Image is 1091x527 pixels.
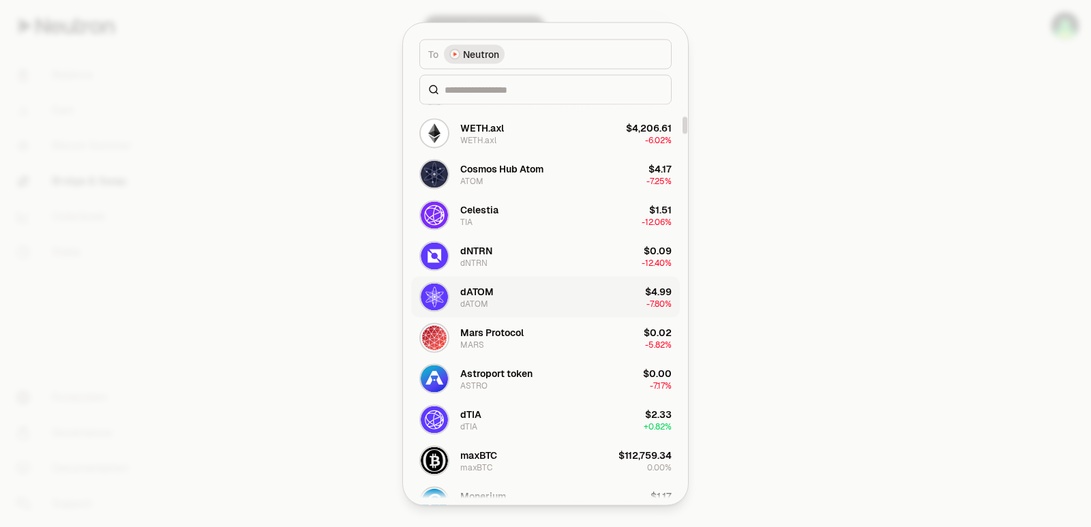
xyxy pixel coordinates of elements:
img: EURe Logo [421,487,448,515]
img: MARS Logo [421,324,448,351]
button: EURe LogoMoneriumEURe$1.17+0.11% [411,481,680,522]
img: Neutron Logo [451,50,459,58]
span: -6.02% [645,134,672,145]
button: MARS LogoMars ProtocolMARS$0.02-5.82% [411,317,680,358]
div: WETH.axl [460,121,504,134]
div: $0.09 [644,243,672,257]
div: $1.51 [649,202,672,216]
div: MARS [460,339,484,350]
div: Cosmos Hub Atom [460,162,543,175]
img: dATOM Logo [421,283,448,310]
div: dTIA [460,407,481,421]
div: $4.17 [648,162,672,175]
div: $1.17 [651,489,672,502]
div: $0.02 [644,325,672,339]
button: maxBTC LogomaxBTCmaxBTC$112,759.340.00% [411,440,680,481]
div: dNTRN [460,257,488,268]
button: dTIA LogodTIAdTIA$2.33+0.82% [411,399,680,440]
div: dNTRN [460,243,492,257]
img: WETH.axl Logo [421,119,448,147]
div: maxBTC [460,448,497,462]
img: dNTRN Logo [421,242,448,269]
button: ASTRO LogoAstroport tokenASTRO$0.00-7.17% [411,358,680,399]
div: EURe [460,502,481,513]
div: dATOM [460,298,488,309]
div: Astroport token [460,366,533,380]
img: ATOM Logo [421,160,448,187]
div: ASTRO [460,380,488,391]
div: Celestia [460,202,498,216]
span: + 0.82% [644,421,672,432]
div: maxBTC [460,462,492,472]
img: maxBTC Logo [421,447,448,474]
span: -12.06% [642,216,672,227]
div: $4,206.61 [626,121,672,134]
button: WETH.axl LogoWETH.axlWETH.axl$4,206.61-6.02% [411,112,680,153]
span: 0.00% [647,462,672,472]
button: ATOM LogoCosmos Hub AtomATOM$4.17-7.25% [411,153,680,194]
div: dTIA [460,421,477,432]
span: -7.17% [650,380,672,391]
div: TIA [460,216,473,227]
span: -5.82% [645,339,672,350]
span: Neutron [463,47,499,61]
button: ToNeutron LogoNeutron [419,39,672,69]
div: $0.00 [643,366,672,380]
div: $4.99 [645,284,672,298]
img: TIA Logo [421,201,448,228]
span: To [428,47,438,61]
button: dATOM LogodATOMdATOM$4.99-7.80% [411,276,680,317]
div: Mars Protocol [460,325,524,339]
div: $2.33 [645,407,672,421]
img: dTIA Logo [421,406,448,433]
img: ASTRO Logo [421,365,448,392]
span: -7.80% [646,298,672,309]
div: ATOM [460,175,483,186]
div: Monerium [460,489,506,502]
span: + 0.11% [647,502,672,513]
div: WETH.axl [460,134,496,145]
div: dATOM [460,284,494,298]
span: -7.25% [646,175,672,186]
button: TIA LogoCelestiaTIA$1.51-12.06% [411,194,680,235]
button: dNTRN LogodNTRNdNTRN$0.09-12.40% [411,235,680,276]
div: $112,759.34 [618,448,672,462]
span: -12.40% [642,257,672,268]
